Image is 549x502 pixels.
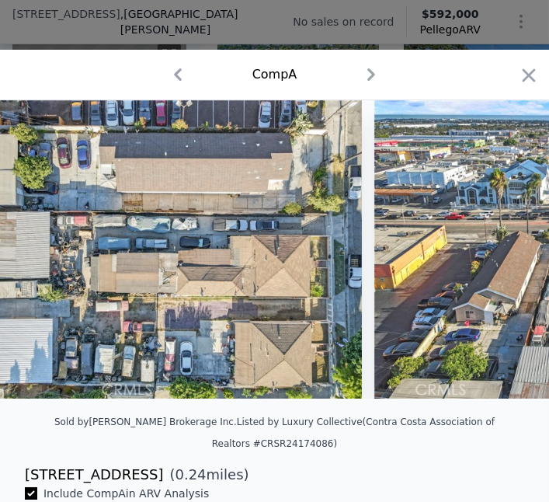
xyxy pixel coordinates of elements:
[175,466,207,483] span: 0.24
[25,464,163,486] div: [STREET_ADDRESS]
[37,487,215,500] span: Include Comp A in ARV Analysis
[212,417,495,449] div: Listed by Luxury Collective (Contra Costa Association of Realtors #CRSR24174086)
[54,417,237,427] div: Sold by [PERSON_NAME] Brokerage Inc .
[252,65,297,84] div: Comp A
[163,464,248,486] span: ( miles)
